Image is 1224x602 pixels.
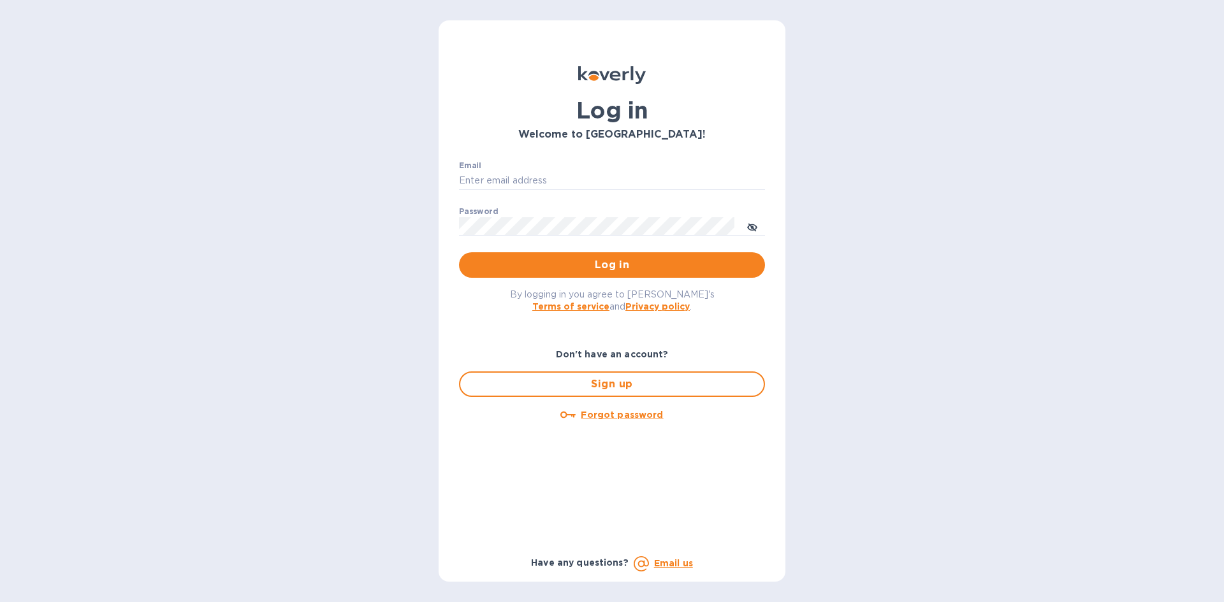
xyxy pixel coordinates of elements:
[739,213,765,239] button: toggle password visibility
[470,376,754,392] span: Sign up
[532,301,609,312] a: Terms of service
[556,349,669,359] b: Don't have an account?
[459,129,765,141] h3: Welcome to [GEOGRAPHIC_DATA]!
[459,252,765,278] button: Log in
[459,162,481,169] label: Email
[581,410,663,420] u: Forgot password
[459,97,765,124] h1: Log in
[459,208,498,215] label: Password
[531,557,629,568] b: Have any questions?
[578,66,646,84] img: Koverly
[459,171,765,190] input: Enter email address
[654,558,693,568] a: Email us
[469,257,755,273] span: Log in
[510,289,715,312] span: By logging in you agree to [PERSON_NAME]'s and .
[459,371,765,397] button: Sign up
[625,301,690,312] a: Privacy policy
